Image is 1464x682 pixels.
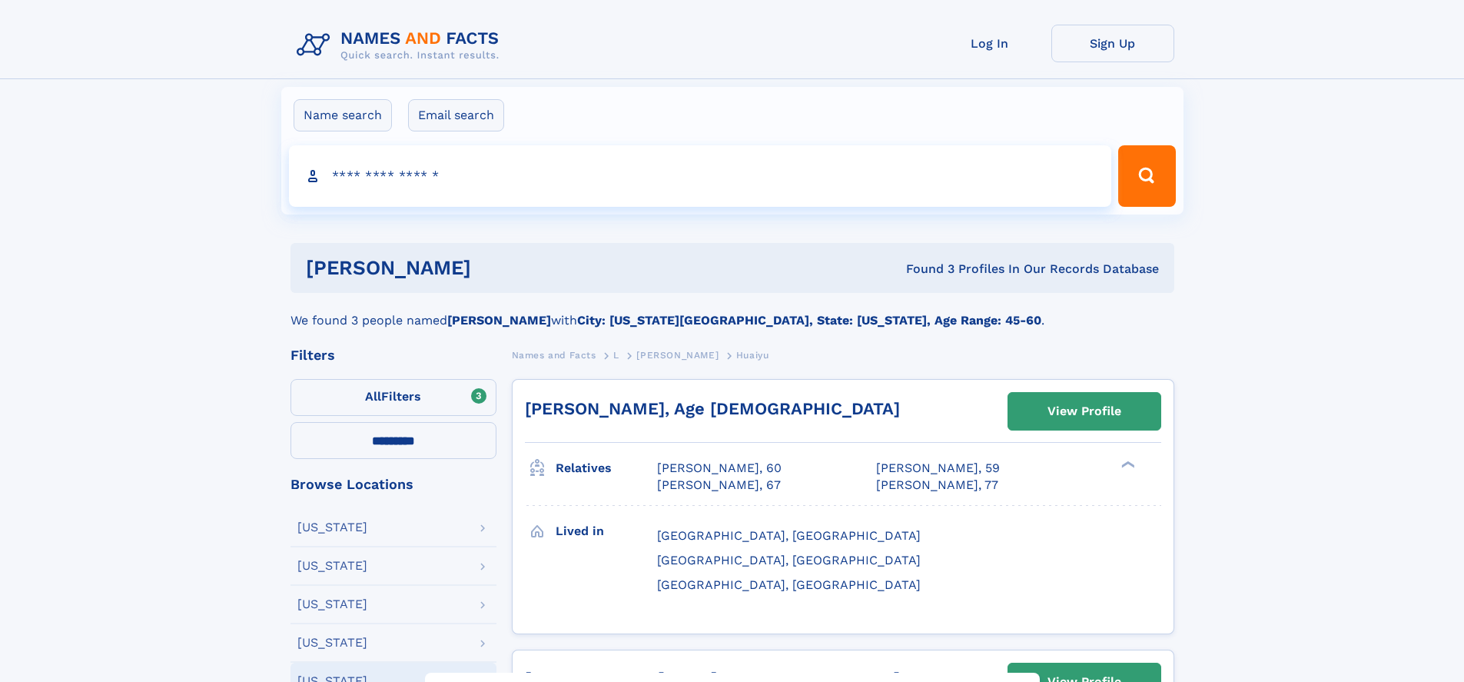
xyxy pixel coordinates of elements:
span: [GEOGRAPHIC_DATA], [GEOGRAPHIC_DATA] [657,528,921,543]
label: Email search [408,99,504,131]
b: [PERSON_NAME] [447,313,551,328]
a: L [613,345,619,364]
div: [US_STATE] [297,637,367,649]
a: [PERSON_NAME], Age [DEMOGRAPHIC_DATA] [525,399,900,418]
a: [PERSON_NAME], 60 [657,460,782,477]
div: View Profile [1047,394,1121,429]
b: City: [US_STATE][GEOGRAPHIC_DATA], State: [US_STATE], Age Range: 45-60 [577,313,1041,328]
span: [PERSON_NAME] [636,350,719,361]
div: [US_STATE] [297,521,367,534]
div: [US_STATE] [297,560,367,572]
img: Logo Names and Facts [290,25,512,66]
a: View Profile [1008,393,1160,430]
div: ❯ [1117,460,1136,470]
a: [PERSON_NAME], 77 [876,477,998,494]
a: Names and Facts [512,345,596,364]
div: We found 3 people named with . [290,293,1174,330]
div: Found 3 Profiles In Our Records Database [689,261,1159,278]
div: Browse Locations [290,477,496,491]
input: search input [289,145,1112,207]
a: [PERSON_NAME] [636,345,719,364]
button: Search Button [1118,145,1175,207]
span: [GEOGRAPHIC_DATA], [GEOGRAPHIC_DATA] [657,553,921,567]
div: Filters [290,348,496,362]
span: [GEOGRAPHIC_DATA], [GEOGRAPHIC_DATA] [657,577,921,592]
a: [PERSON_NAME], 67 [657,477,781,494]
h3: Lived in [556,518,657,544]
span: L [613,350,619,361]
h1: [PERSON_NAME] [306,258,689,278]
label: Name search [294,99,392,131]
a: Log In [928,25,1051,62]
span: Huaiyu [736,350,769,361]
label: Filters [290,379,496,416]
h3: Relatives [556,455,657,481]
a: Sign Up [1051,25,1174,62]
span: All [365,389,381,404]
a: [PERSON_NAME], 59 [876,460,1000,477]
div: [US_STATE] [297,598,367,610]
